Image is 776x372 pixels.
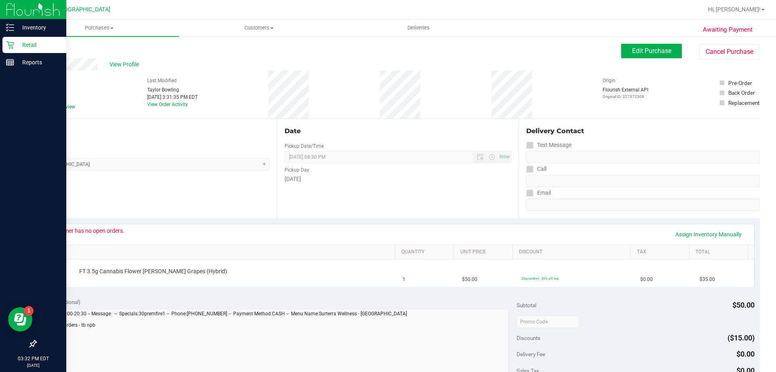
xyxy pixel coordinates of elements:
label: Call [526,163,546,175]
inline-svg: Inventory [6,23,14,32]
div: Delivery Contact [526,126,760,136]
span: Delivery Fee [517,351,545,357]
p: Inventory [14,23,63,32]
span: Edit Purchase [632,47,671,55]
input: Promo Code [517,316,579,328]
p: Reports [14,57,63,67]
inline-svg: Retail [6,41,14,49]
label: Email [526,187,551,199]
span: FT 3.5g Cannabis Flower [PERSON_NAME] Grapes (Hybrid) [79,268,227,275]
a: Deliveries [339,19,498,36]
span: $50.00 [732,301,755,309]
span: View Profile [110,60,142,69]
div: [DATE] 3:31:35 PM EDT [147,94,198,101]
div: Flourish External API [603,86,648,100]
label: Text Message [526,139,571,151]
span: Customers [179,24,338,32]
label: Pickup Day [285,166,309,174]
div: Back Order [728,89,755,97]
div: Location [36,126,270,136]
iframe: Resource center [8,307,32,332]
a: Discount [519,249,627,255]
span: Hi, [PERSON_NAME]! [708,6,761,13]
p: Retail [14,40,63,50]
button: Cancel Purchase [699,44,760,60]
a: Tax [637,249,686,255]
a: View Order Activity [147,102,188,107]
label: Origin [603,77,616,84]
div: Date [285,126,511,136]
input: Format: (999) 999-9999 [526,175,760,187]
a: Purchases [19,19,179,36]
span: Purchases [19,24,179,32]
span: $0.00 [640,276,653,283]
span: ($15.00) [727,334,755,342]
div: [DATE] [285,175,511,183]
input: Format: (999) 999-9999 [526,151,760,163]
p: 03:32 PM EDT [4,355,63,362]
div: Customer has no open orders. [49,227,124,234]
span: 1 [403,276,405,283]
div: Replacement [728,99,759,107]
a: SKU [48,249,392,255]
label: Last Modified [147,77,177,84]
span: Awaiting Payment [703,25,753,34]
a: Quantity [401,249,451,255]
span: $35.00 [700,276,715,283]
a: Total [696,249,745,255]
a: Customers [179,19,339,36]
iframe: Resource center unread badge [24,306,34,316]
inline-svg: Reports [6,58,14,66]
div: Taylor Bowling [147,86,198,94]
span: $0.00 [736,350,755,358]
a: Unit Price [460,249,510,255]
p: Original ID: 327372308 [603,94,648,100]
a: Assign Inventory Manually [670,227,747,241]
span: Subtotal [517,302,536,308]
p: [DATE] [4,362,63,368]
span: [GEOGRAPHIC_DATA] [55,6,110,13]
div: Pre-Order [728,79,752,87]
button: Edit Purchase [621,44,682,58]
span: Discounts [517,331,540,345]
span: 30premfire1: 30% off line [521,276,559,281]
span: Deliveries [396,24,441,32]
span: $50.00 [462,276,477,283]
label: Pickup Date/Time [285,142,324,150]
